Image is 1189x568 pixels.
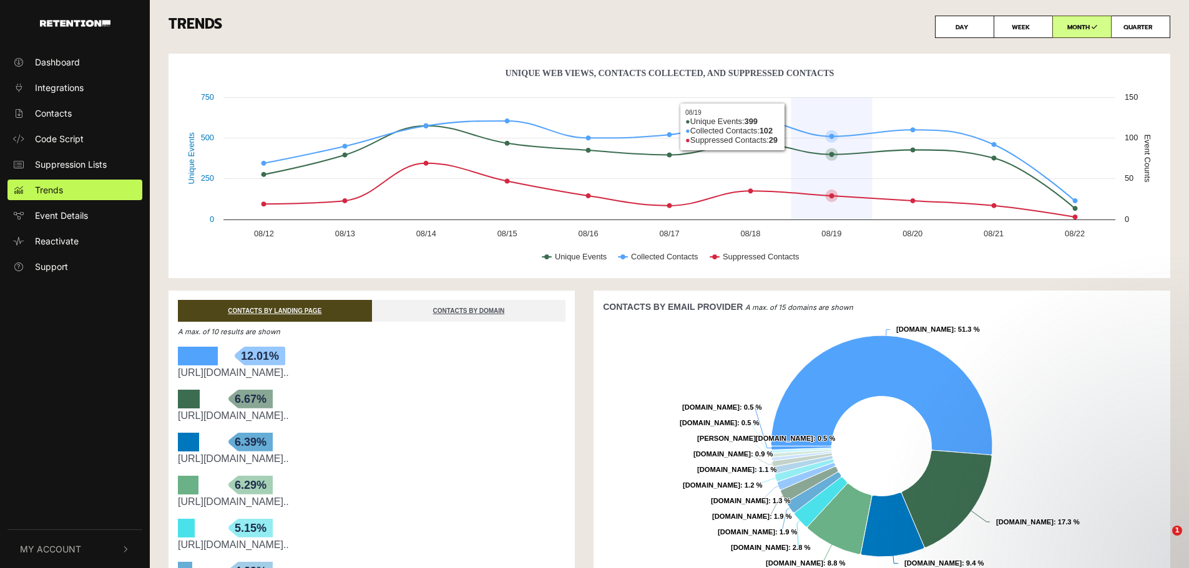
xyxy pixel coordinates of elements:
text: : 0.5 % [697,435,835,442]
tspan: [DOMAIN_NAME] [683,481,740,489]
text: 08/14 [416,229,436,238]
text: 08/13 [335,229,355,238]
text: 08/12 [254,229,274,238]
text: : 1.2 % [683,481,762,489]
a: Integrations [7,77,142,98]
text: 08/19 [821,229,841,238]
tspan: [DOMAIN_NAME] [731,544,788,551]
text: 0 [1125,214,1129,224]
tspan: [DOMAIN_NAME] [718,528,775,536]
label: DAY [935,16,994,38]
text: : 2.8 % [731,544,810,551]
a: Event Details [7,205,142,226]
text: 08/17 [659,229,679,238]
text: 750 [201,92,214,102]
a: Trends [7,180,142,200]
text: 08/22 [1065,229,1085,238]
text: Collected Contacts [631,252,698,261]
text: Unique Web Views, Contacts Collected, And Suppressed Contacts [506,69,834,78]
text: : 0.5 % [682,403,761,411]
label: WEEK [994,16,1053,38]
text: : 8.8 % [766,559,845,567]
a: Dashboard [7,52,142,72]
div: https://mbiota.com/web-pixels@87104074w193399d0p9c2c7174m0f111275/pages/shop-all-plans [178,537,565,552]
span: Contacts [35,107,72,120]
div: https://mbiota.com/web-pixels@37576d17wbba9276ep40878d8dm82cfbb0f/ [178,408,565,423]
a: Code Script [7,128,142,149]
em: A max. of 15 domains are shown [745,303,853,312]
text: : 1.9 % [712,513,791,520]
text: Unique Events [187,132,196,184]
text: 08/16 [579,229,599,238]
text: 08/15 [497,229,517,238]
tspan: [DOMAIN_NAME] [680,419,737,426]
a: [URL][DOMAIN_NAME].. [178,453,289,464]
a: Contacts [7,103,142,123]
img: Retention.com [40,20,110,27]
span: Event Details [35,209,88,222]
strong: CONTACTS BY EMAIL PROVIDER [603,302,743,312]
span: 12.01% [235,347,285,365]
h3: TRENDS [169,16,1170,38]
text: : 1.1 % [697,466,776,473]
text: 08/20 [903,229,922,238]
div: https://mbiota.com/web-pixels@87104074w193399d0p9c2c7174m0f111275/ [178,365,565,380]
tspan: [DOMAIN_NAME] [682,403,740,411]
span: Suppression Lists [35,158,107,171]
tspan: [DOMAIN_NAME] [896,325,954,333]
em: A max. of 10 results are shown [178,327,280,336]
a: [URL][DOMAIN_NAME].. [178,496,289,507]
label: QUARTER [1111,16,1170,38]
span: Integrations [35,81,84,94]
tspan: [DOMAIN_NAME] [712,513,770,520]
span: 6.39% [228,433,273,451]
text: Suppressed Contacts [723,252,799,261]
a: Reactivate [7,231,142,251]
text: 08/21 [984,229,1004,238]
text: Unique Events [555,252,607,261]
text: 500 [201,133,214,142]
a: Support [7,256,142,277]
text: : 51.3 % [896,325,980,333]
text: 08/18 [740,229,760,238]
span: Reactivate [35,234,79,248]
tspan: [DOMAIN_NAME] [904,559,962,567]
a: CONTACTS BY LANDING PAGE [178,300,372,322]
text: : 9.4 % [904,559,984,567]
tspan: [DOMAIN_NAME] [711,497,768,504]
text: : 1.3 % [711,497,790,504]
a: [URL][DOMAIN_NAME].. [178,539,289,550]
text: 150 [1125,92,1138,102]
span: Code Script [35,132,84,145]
span: Dashboard [35,55,80,69]
text: : 0.5 % [680,419,759,426]
a: [URL][DOMAIN_NAME].. [178,410,289,421]
tspan: [DOMAIN_NAME] [766,559,823,567]
tspan: [DOMAIN_NAME] [693,450,751,458]
text: 0 [210,214,214,224]
text: Event Counts [1143,135,1152,183]
span: 5.15% [228,519,273,537]
svg: Unique Web Views, Contacts Collected, And Suppressed Contacts [178,63,1161,275]
span: 1 [1172,526,1182,536]
span: My Account [20,542,81,556]
iframe: Intercom live chat [1147,526,1177,556]
a: CONTACTS BY DOMAIN [372,300,566,322]
span: Support [35,260,68,273]
tspan: [PERSON_NAME][DOMAIN_NAME] [697,435,813,442]
a: [URL][DOMAIN_NAME].. [178,367,289,378]
a: Suppression Lists [7,154,142,175]
div: https://mbiota.com/web-pixels@ee7f0208wfac9dc99p05ea9c9dmdf2ffff9/ [178,451,565,466]
button: My Account [7,530,142,568]
span: 6.67% [228,390,273,408]
text: 50 [1125,173,1133,183]
span: Trends [35,183,63,196]
text: : 1.9 % [718,528,797,536]
span: 6.29% [228,476,273,494]
label: MONTH [1052,16,1112,38]
tspan: [DOMAIN_NAME] [697,466,755,473]
text: : 0.9 % [693,450,773,458]
div: https://mbiota.com/web-pixels@73b305c4w82c1918fpb7086179m603a4010/ [178,494,565,509]
text: 100 [1125,133,1138,142]
text: 250 [201,173,214,183]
